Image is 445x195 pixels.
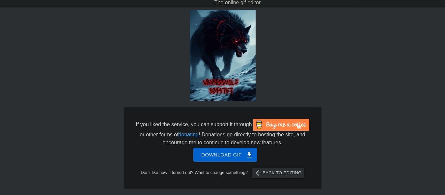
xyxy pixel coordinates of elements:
a: Download gif [188,152,257,157]
img: Buy Me A Coffee [253,119,309,131]
a: donating [179,132,199,137]
span: get_app [245,151,253,159]
button: Back to Editing [252,168,304,178]
button: Download gif [193,148,257,162]
div: If you liked the service, you can support it through or other forms of ! Donations go directly to... [135,119,310,147]
div: Don't like how it turned out? Want to change something? [134,168,311,178]
span: Download gif [201,151,249,159]
img: jpPDuZ53.gif [190,10,256,101]
span: arrow_back [255,169,263,177]
span: Back to Editing [255,169,302,177]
